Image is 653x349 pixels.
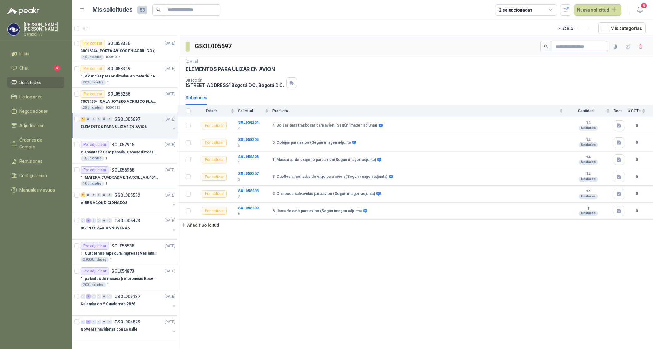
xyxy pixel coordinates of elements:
[81,327,137,332] p: Novenas navideñas con La Kalle
[72,265,178,290] a: Por adjudicarSOL054873[DATE] 1 |parlantes de música (referencias Bose o Alexa) CON MARCACION 1 LO...
[81,141,109,148] div: Por adjudicar
[238,206,259,210] a: SOL058209
[91,218,96,223] div: 0
[105,156,107,161] p: 1
[567,155,610,160] b: 14
[72,164,178,189] a: Por adjudicarSOL056968[DATE] 1 |MATERA CUADRADA EN ARCILLA 0.45*0.45*0.4010 Unidades1
[202,190,227,198] div: Por cotizar
[186,82,284,88] p: [STREET_ADDRESS] Bogotá D.C. , Bogotá D.C.
[81,48,158,54] p: 30016244 | PORTA AVISOS EN ACRILICO (En el adjunto mas informacion)
[97,294,101,299] div: 0
[165,218,175,224] p: [DATE]
[81,99,158,105] p: 30014694 | CAJA JOYERO ACRILICO BLANCO OPAL (En el adjunto mas detalle)
[238,109,264,113] span: Solicitud
[272,209,362,214] b: 6 | Jarra de café para avion (Según imagen adjunta)
[7,184,64,196] a: Manuales y ayuda
[628,109,641,113] span: # COTs
[165,294,175,300] p: [DATE]
[102,193,107,197] div: 0
[567,189,610,194] b: 14
[238,194,269,200] p: 2
[202,207,227,215] div: Por cotizar
[19,172,47,179] span: Configuración
[579,211,598,216] div: Unidades
[19,108,48,115] span: Negociaciones
[107,294,112,299] div: 0
[114,117,140,122] p: GSOL005697
[72,37,178,62] a: Por cotizarSOL058336[DATE] 30016244 |PORTA AVISOS EN ACRILICO (En el adjunto mas informacion)40 U...
[272,174,387,179] b: 3 | Cuellos almohadas de viaje para avion (Según imagen adjunta)
[97,218,101,223] div: 0
[107,67,130,71] p: SOL058319
[81,225,130,231] p: DC-PDO-VARIOS NOVENAS
[567,138,610,143] b: 14
[165,66,175,72] p: [DATE]
[579,160,598,165] div: Unidades
[628,208,646,214] b: 0
[114,218,140,223] p: GSOL005473
[202,173,227,181] div: Por cotizar
[7,77,64,88] a: Solicitudes
[81,55,104,60] div: 40 Unidades
[114,320,140,324] p: GSOL004829
[81,166,109,174] div: Por adjudicar
[72,138,178,164] a: Por adjudicarSOL057915[DATE] 2 |Estantería Semipesada. Características en el adjunto10 Unidades1
[194,109,229,113] span: Estado
[107,320,112,324] div: 0
[557,23,593,33] div: 1 - 12 de 12
[112,244,134,248] p: SOL055538
[19,65,29,72] span: Chat
[272,157,376,162] b: 1 | Mascaras de oxigeno para avion(Según imagen adjunta)
[7,105,64,117] a: Negociaciones
[238,177,269,183] p: 3
[91,117,96,122] div: 0
[7,48,64,60] a: Inicio
[91,294,96,299] div: 0
[107,117,112,122] div: 0
[238,105,272,117] th: Solicitud
[238,189,259,193] a: SOL058208
[107,41,130,46] p: SOL058336
[19,122,45,129] span: Adjudicación
[8,23,20,35] img: Company Logo
[202,122,227,129] div: Por cotizar
[238,120,259,125] a: SOL058204
[165,41,175,47] p: [DATE]
[86,218,91,223] div: 3
[81,294,85,299] div: 0
[72,240,178,265] a: Por adjudicarSOL055538[DATE] 1 |Cuadernos Tapa dura impresa (Mas informacion en el adjunto)2.000 ...
[97,117,101,122] div: 0
[24,22,64,31] p: [PERSON_NAME] [PERSON_NAME]
[72,62,178,88] a: Por cotizarSOL058319[DATE] 1 |Alcancías personalizadas en material de cerámica (VER ADJUNTO)200 U...
[238,160,269,166] p: 1
[165,268,175,274] p: [DATE]
[19,50,29,57] span: Inicio
[202,156,227,163] div: Por cotizar
[499,7,532,13] div: 2 seleccionadas
[81,175,158,181] p: 1 | MATERA CUADRADA EN ARCILLA 0.45*0.45*0.40
[102,218,107,223] div: 0
[178,220,653,230] a: Añadir Solicitud
[107,282,109,287] p: 1
[238,126,269,132] p: 4
[272,109,558,113] span: Producto
[238,143,269,149] p: 5
[54,66,61,71] span: 5
[112,168,134,172] p: SOL056968
[7,170,64,182] a: Configuración
[81,149,158,155] p: 2 | Estantería Semipesada. Características en el adjunto
[81,251,158,257] p: 1 | Cuadernos Tapa dura impresa (Mas informacion en el adjunto)
[102,320,107,324] div: 0
[81,105,104,110] div: 25 Unidades
[238,172,259,176] a: SOL058207
[81,276,158,282] p: 1 | parlantes de música (referencias Bose o Alexa) CON MARCACION 1 LOGO (Mas datos en el adjunto)
[105,55,120,60] p: 10004007
[238,155,259,159] a: SOL058206
[165,192,175,198] p: [DATE]
[81,200,127,206] p: AIRES ACONDICIONADOS
[628,140,646,146] b: 0
[102,294,107,299] div: 0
